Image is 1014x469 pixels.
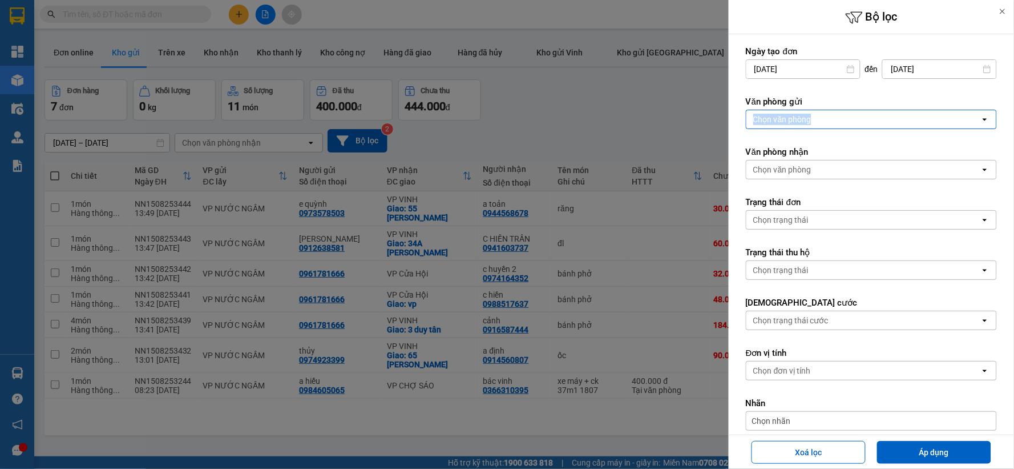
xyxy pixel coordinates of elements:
div: Chọn trạng thái [753,214,809,226]
input: Select a date. [883,60,996,78]
svg: open [980,316,989,325]
label: Trạng thái thu hộ [746,247,997,258]
label: Văn phòng gửi [746,96,997,107]
label: [DEMOGRAPHIC_DATA] cước [746,297,997,308]
svg: open [980,215,989,225]
svg: open [980,366,989,375]
input: Select a date. [746,60,860,78]
div: Chọn văn phòng [753,114,811,125]
h6: Bộ lọc [729,9,1014,26]
button: Áp dụng [877,441,991,464]
button: Xoá lọc [752,441,866,464]
span: đến [865,63,878,75]
svg: open [980,266,989,275]
label: Văn phòng nhận [746,146,997,158]
label: Đơn vị tính [746,347,997,359]
svg: open [980,165,989,174]
div: Chọn trạng thái [753,264,809,276]
svg: open [980,115,989,124]
div: Chọn trạng thái cước [753,315,829,326]
label: Trạng thái đơn [746,197,997,208]
div: Chọn đơn vị tính [753,365,811,376]
span: Chọn nhãn [752,415,791,427]
label: Nhãn [746,398,997,409]
div: Chọn văn phòng [753,164,811,175]
label: Ngày tạo đơn [746,46,997,57]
